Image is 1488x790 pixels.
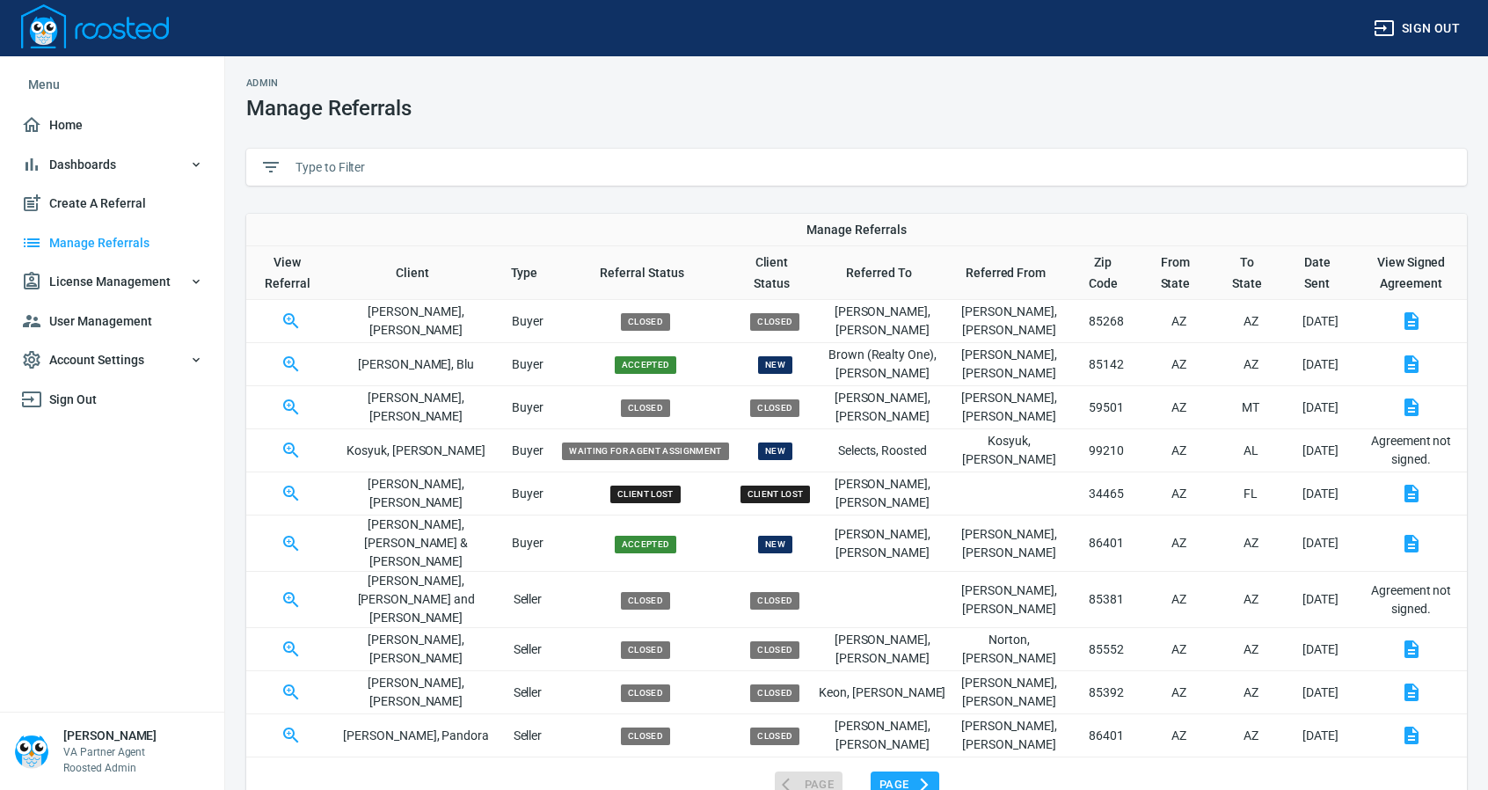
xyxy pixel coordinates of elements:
td: AZ [1216,343,1286,386]
p: Roosted Admin [63,760,157,776]
th: Toggle SortBy [818,246,946,300]
td: 59501 [1072,386,1142,429]
th: View Referral [246,246,336,300]
p: [PERSON_NAME] , [PERSON_NAME] [818,389,946,426]
p: Seller [497,684,559,702]
td: AL [1216,429,1286,472]
button: Dashboards [14,145,210,185]
p: [DATE] [1286,399,1355,417]
td: FL [1216,472,1286,516]
p: [DATE] [1286,640,1355,659]
img: Logo [21,4,169,48]
th: Toggle SortBy [1142,246,1215,300]
td: 85268 [1072,300,1142,343]
td: AZ [1216,714,1286,757]
a: Sign Out [14,380,210,420]
td: AZ [1142,671,1215,714]
span: Closed [750,313,799,331]
img: Person [14,734,49,769]
button: License Management [14,262,210,302]
p: [PERSON_NAME] , [PERSON_NAME] [818,525,946,562]
li: Menu [14,63,210,106]
span: Closed [621,684,670,702]
span: Dashboards [21,154,203,176]
h1: Manage Referrals [246,96,412,121]
th: Toggle SortBy [1286,246,1355,300]
span: New [758,536,792,553]
p: [DATE] [1286,590,1355,609]
td: AZ [1216,671,1286,714]
th: View Signed Agreement [1355,246,1467,300]
iframe: Chat [1413,711,1475,777]
p: [PERSON_NAME] , [PERSON_NAME] & [PERSON_NAME] [336,516,497,571]
th: Toggle SortBy [946,246,1071,300]
th: Toggle SortBy [1216,246,1286,300]
span: Closed [621,641,670,659]
p: Keon , [PERSON_NAME] [818,684,946,702]
p: [PERSON_NAME] , [PERSON_NAME] [336,303,497,340]
p: Buyer [497,399,559,417]
p: [PERSON_NAME] , [PERSON_NAME] [946,525,1071,562]
p: Kosyuk , [PERSON_NAME] [336,442,497,460]
p: [DATE] [1286,355,1355,374]
th: Toggle SortBy [733,246,819,300]
h6: [PERSON_NAME] [63,727,157,744]
td: AZ [1142,300,1215,343]
td: AZ [1142,343,1215,386]
td: AZ [1142,516,1215,572]
p: [PERSON_NAME] , [PERSON_NAME] [946,346,1071,383]
input: Type to Filter [295,154,1453,180]
th: Toggle SortBy [558,246,732,300]
td: AZ [1216,572,1286,628]
span: Home [21,114,203,136]
span: Closed [621,728,670,745]
p: [PERSON_NAME] , [PERSON_NAME] [818,631,946,668]
p: [PERSON_NAME] , [PERSON_NAME] [946,717,1071,754]
td: MT [1216,386,1286,429]
p: Seller [497,590,559,609]
button: Sign out [1367,12,1467,45]
td: AZ [1216,516,1286,572]
td: 85142 [1072,343,1142,386]
span: Closed [621,592,670,610]
p: [PERSON_NAME] , [PERSON_NAME] [336,631,497,668]
td: AZ [1142,714,1215,757]
td: 86401 [1072,516,1142,572]
span: Closed [750,399,799,417]
span: Waiting for Agent Assignment [562,443,728,460]
p: [PERSON_NAME] , [PERSON_NAME] [336,475,497,512]
p: Brown (Realty One) , [PERSON_NAME] [818,346,946,383]
p: Seller [497,640,559,659]
th: Toggle SortBy [497,246,559,300]
span: New [758,443,792,460]
p: [PERSON_NAME] , [PERSON_NAME] [336,674,497,711]
p: [PERSON_NAME] , [PERSON_NAME] [946,303,1071,340]
p: [PERSON_NAME] , [PERSON_NAME] [818,475,946,512]
span: Accepted [615,536,677,553]
a: Manage Referrals [14,223,210,263]
td: 85392 [1072,671,1142,714]
td: AZ [1142,572,1215,628]
td: AZ [1216,300,1286,343]
p: Agreement not signed. [1362,432,1460,469]
p: [PERSON_NAME] , Pandora [336,727,497,745]
p: [PERSON_NAME] , [PERSON_NAME] [818,303,946,340]
p: Buyer [497,485,559,503]
a: Create A Referral [14,184,210,223]
p: Buyer [497,534,559,552]
th: Manage Referrals [246,214,1467,246]
p: Seller [497,727,559,745]
span: Client Lost [740,486,811,503]
p: [PERSON_NAME] , [PERSON_NAME] [818,717,946,754]
span: Closed [621,399,670,417]
p: [PERSON_NAME] , [PERSON_NAME] [946,389,1071,426]
span: Closed [750,684,799,702]
span: New [758,356,792,374]
p: [DATE] [1286,442,1355,460]
a: User Management [14,302,210,341]
span: Account Settings [21,349,203,371]
td: AZ [1142,628,1215,671]
td: 34465 [1072,472,1142,516]
span: Closed [750,592,799,610]
td: AZ [1142,429,1215,472]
